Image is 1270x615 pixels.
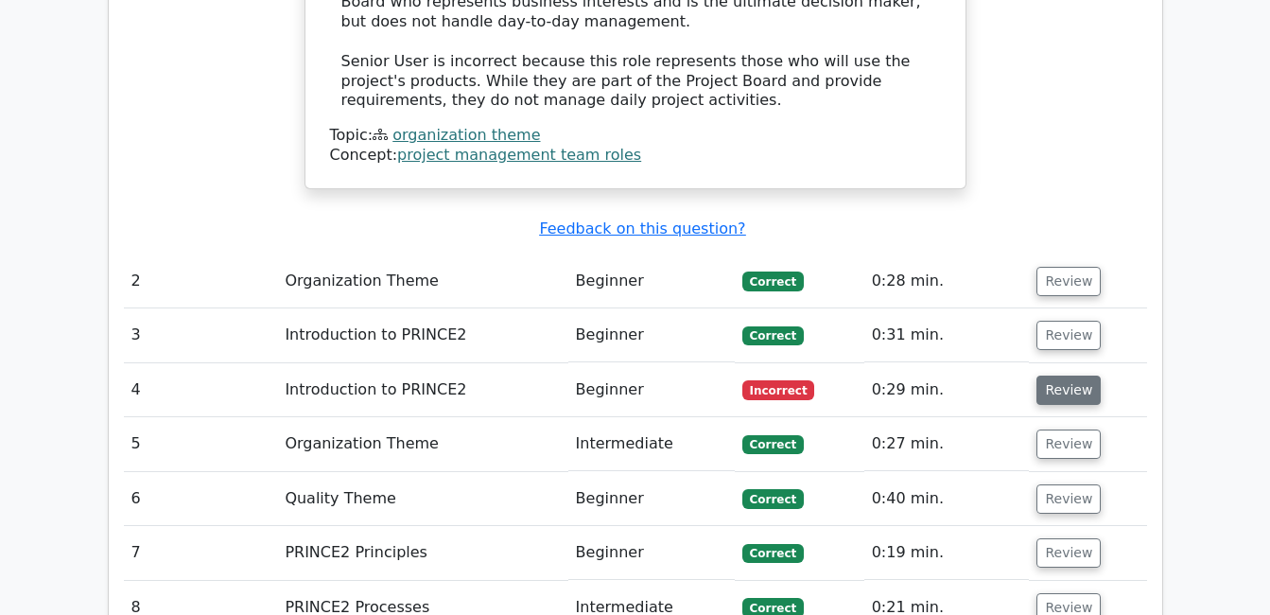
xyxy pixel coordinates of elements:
[864,526,1030,580] td: 0:19 min.
[568,308,735,362] td: Beginner
[330,126,941,146] div: Topic:
[277,363,567,417] td: Introduction to PRINCE2
[1036,376,1101,405] button: Review
[742,326,804,345] span: Correct
[277,526,567,580] td: PRINCE2 Principles
[392,126,540,144] a: organization theme
[539,220,745,237] a: Feedback on this question?
[330,146,941,166] div: Concept:
[277,417,567,471] td: Organization Theme
[277,308,567,362] td: Introduction to PRINCE2
[124,526,278,580] td: 7
[568,255,735,308] td: Beginner
[124,308,278,362] td: 3
[742,435,804,454] span: Correct
[568,526,735,580] td: Beginner
[397,146,641,164] a: project management team roles
[864,363,1030,417] td: 0:29 min.
[124,472,278,526] td: 6
[124,363,278,417] td: 4
[568,417,735,471] td: Intermediate
[742,544,804,563] span: Correct
[742,380,815,399] span: Incorrect
[864,417,1030,471] td: 0:27 min.
[864,472,1030,526] td: 0:40 min.
[1036,267,1101,296] button: Review
[277,255,567,308] td: Organization Theme
[568,363,735,417] td: Beginner
[277,472,567,526] td: Quality Theme
[124,255,278,308] td: 2
[568,472,735,526] td: Beginner
[124,417,278,471] td: 5
[742,489,804,508] span: Correct
[864,255,1030,308] td: 0:28 min.
[1036,321,1101,350] button: Review
[1036,538,1101,568] button: Review
[864,308,1030,362] td: 0:31 min.
[1036,484,1101,514] button: Review
[1036,430,1101,459] button: Review
[742,272,804,290] span: Correct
